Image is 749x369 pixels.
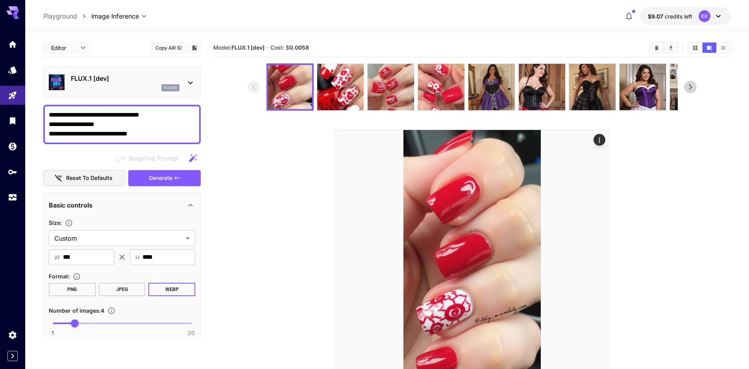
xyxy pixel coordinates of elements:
[268,65,312,109] img: kJq4C6SETwRgj3aSqOIAAA
[71,74,179,83] p: FLUX.1 [dev]
[188,329,195,337] span: 20
[148,283,195,296] button: WEBP
[665,13,692,20] span: credits left
[266,43,268,52] p: ·
[8,141,17,151] div: Wallet
[62,219,76,227] button: Adjust the dimensions of the generated image by specifying its width and height in pixels, or sel...
[191,43,198,52] button: Add to library
[7,351,18,361] button: Expand sidebar
[149,173,172,183] span: Generate
[703,43,716,53] button: Show media in video view
[49,273,70,280] span: Format :
[8,91,17,100] div: Playground
[8,65,17,75] div: Models
[650,43,664,53] button: Clear All
[113,153,185,163] span: Negative prompts are not compatible with the selected model.
[129,154,179,163] span: Negative Prompt
[54,234,183,243] span: Custom
[49,70,195,95] div: FLUX.1 [dev]flux1d
[49,307,104,314] span: Number of images : 4
[699,10,710,22] div: KK
[43,11,77,21] a: Playground
[51,44,76,52] span: Editor
[289,44,309,51] b: 0.0058
[99,283,146,296] button: JPEG
[8,330,17,340] div: Settings
[49,219,62,226] span: Size :
[128,170,201,186] button: Generate
[70,273,84,280] button: Choose the file format for the output image.
[569,64,616,110] img: XxRx7xFXGcVFMhmXUies5iAGRDvnha1zsWc0HgybK3NpNCaEg2AIAAAA==
[620,64,666,110] img: iUAaFRtjGyZxpLnAAA
[49,196,195,215] div: Basic controls
[317,64,364,110] img: tnrfMPj36MoPcK7P9VyYO8glLkJy+mHTpyAAA==
[716,43,730,53] button: Show media in list view
[104,307,118,315] button: Specify how many images to generate in a single request. Each image generation will be charged se...
[213,44,264,51] span: Model:
[164,85,177,91] p: flux1d
[418,64,464,110] img: wZI8hAAA=
[670,64,716,110] img: DAVtaXdp7kUX0l8xzshZehwYgvakEX84T5Cbhrb+7TV83udBc2rS0Ji++tKJ3MQho32131Jbu1AAAA
[648,12,692,20] div: $9.0656
[468,64,515,110] img: mSLU2HAuWQvzHfVYDsAAAA=
[52,329,54,337] span: 1
[640,7,731,25] button: $9.0656KK
[8,193,17,202] div: Usage
[43,170,125,186] button: Reset to defaults
[594,134,605,146] div: Actions
[519,64,565,110] img: k2GR0KPTK+qgoD2uByOqULuNYAFwtJgMDDsbhuPg3vtHeQoKoiUkudMEl+fqqE1wK1typsDIuONXpZXEnILHEttgbaoeGve4B...
[664,43,678,53] button: Download All
[8,116,17,126] div: Library
[270,44,309,51] span: Cost: $
[648,13,665,20] span: $9.07
[49,200,92,210] p: Basic controls
[54,253,60,262] span: W
[8,39,17,49] div: Home
[91,11,139,21] span: Image Inference
[368,64,414,110] img: y34zMgAl3YLDYxEA7mQ+5JYroiAAA==
[43,11,91,21] nav: breadcrumb
[231,44,264,51] b: FLUX.1 [dev]
[151,42,186,54] button: Copy AIR ID
[135,253,139,262] span: H
[49,283,96,296] button: PNG
[649,42,679,54] div: Clear AllDownload All
[688,42,731,54] div: Show media in grid viewShow media in video viewShow media in list view
[8,167,17,177] div: API Keys
[688,43,702,53] button: Show media in grid view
